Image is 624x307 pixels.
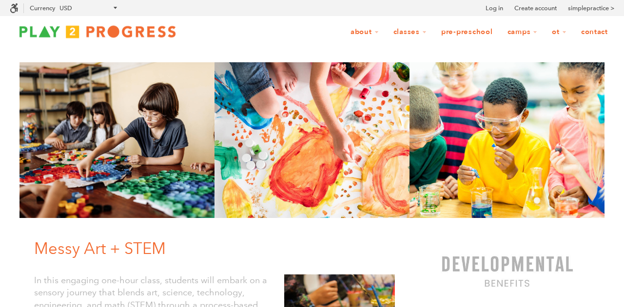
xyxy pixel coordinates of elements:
a: Camps [501,23,544,41]
h1: Messy Art + STEM [34,237,402,260]
a: Contact [575,23,614,41]
label: Currency [30,4,55,12]
a: simplepractice > [568,3,614,13]
a: Pre-Preschool [435,23,499,41]
a: OT [546,23,573,41]
a: Classes [387,23,433,41]
a: Create account [514,3,557,13]
img: Play2Progress logo [10,22,185,41]
a: Log in [486,3,503,13]
a: About [344,23,385,41]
